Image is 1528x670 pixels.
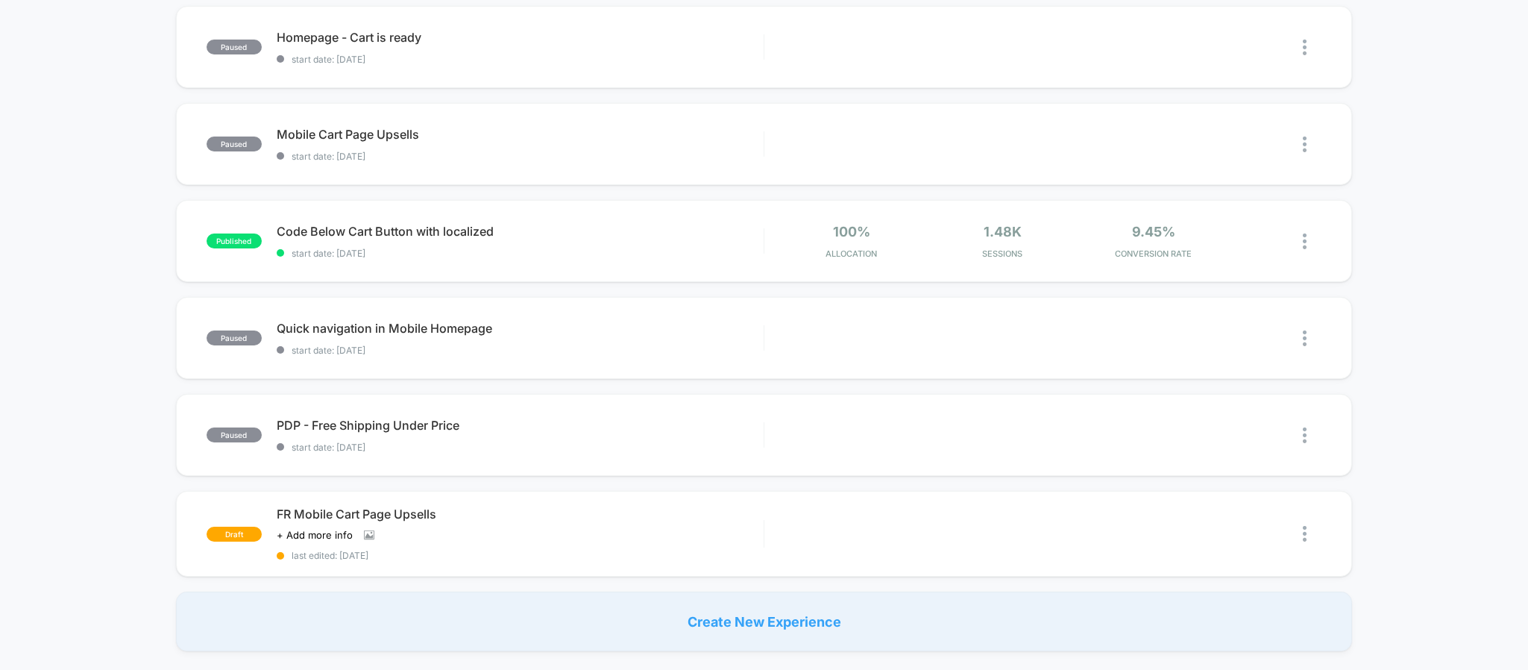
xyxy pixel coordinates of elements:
span: Homepage - Cart is ready [277,30,764,45]
input: Volume [672,413,717,427]
img: close [1303,40,1307,55]
span: last edited: [DATE] [277,550,764,561]
span: paused [207,331,262,345]
span: start date: [DATE] [277,442,764,453]
img: close [1303,331,1307,346]
img: close [1303,137,1307,152]
span: Sessions [931,248,1075,259]
button: Play, NEW DEMO 2025-VEED.mp4 [7,407,31,431]
span: draft [207,527,262,542]
img: close [1303,234,1307,249]
span: 9.45% [1132,224,1175,239]
span: Code Below Cart Button with localized [277,224,764,239]
span: start date: [DATE] [277,345,764,356]
span: Allocation [826,248,877,259]
span: start date: [DATE] [277,151,764,162]
img: close [1303,428,1307,443]
span: 1.48k [984,224,1022,239]
input: Seek [11,387,771,401]
div: Duration [603,411,643,428]
span: FR Mobile Cart Page Upsells [277,507,764,522]
span: start date: [DATE] [277,54,764,65]
span: paused [207,428,262,442]
span: PDP - Free Shipping Under Price [277,418,764,433]
span: paused [207,137,262,151]
span: Mobile Cart Page Upsells [277,127,764,142]
span: paused [207,40,262,54]
span: start date: [DATE] [277,248,764,259]
div: Current time [567,411,601,428]
span: + Add more info [277,529,353,541]
span: Quick navigation in Mobile Homepage [277,321,764,336]
span: 100% [833,224,870,239]
img: close [1303,526,1307,542]
span: published [207,234,262,248]
button: Play, NEW DEMO 2025-VEED.mp4 [372,201,408,237]
span: CONVERSION RATE [1081,248,1225,259]
div: Create New Experience [176,592,1353,651]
